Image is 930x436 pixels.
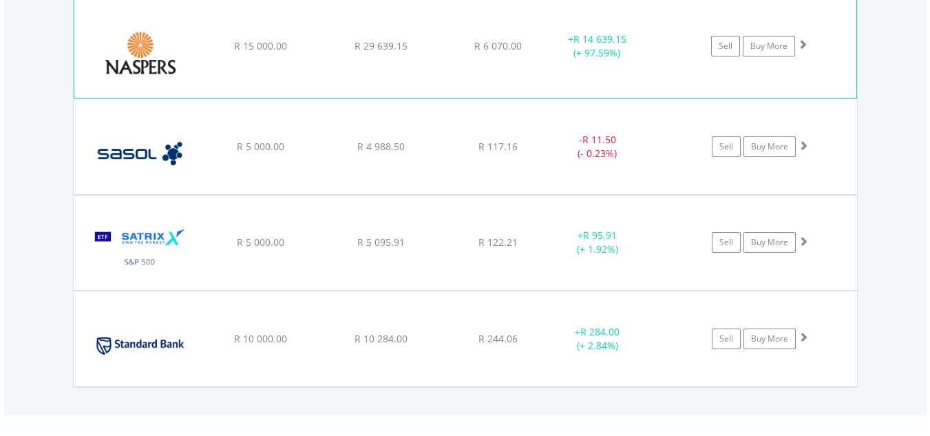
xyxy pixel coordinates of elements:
[478,236,518,249] span: R 122.21
[81,309,199,383] img: EQU.ZA.SBK.png
[743,232,796,253] a: Buy More
[743,136,796,157] a: Buy More
[81,213,199,287] img: EQU.ZA.STX500.png
[478,140,518,153] span: R 117.16
[546,229,650,256] div: + (+ 1.92%)
[545,32,648,60] div: + (+ 97.59%)
[81,116,199,191] img: EQU.ZA.SOL.png
[582,133,616,146] span: R 11.50
[743,329,796,349] a: Buy More
[234,332,287,345] span: R 10 000.00
[546,133,650,160] div: - (- 0.23%)
[237,236,284,249] span: R 5 000.00
[711,36,740,56] a: Sell
[234,39,287,52] span: R 15 000.00
[355,39,408,52] span: R 29 639.15
[573,32,626,45] span: R 14 639.15
[580,325,620,338] span: R 284.00
[583,229,617,242] span: R 95.91
[355,332,408,345] span: R 10 284.00
[478,332,518,345] span: R 244.06
[712,136,741,157] a: Sell
[357,236,405,249] span: R 5 095.91
[712,329,741,349] a: Sell
[743,36,795,56] a: Buy More
[712,232,741,253] a: Sell
[81,12,200,94] img: EQU.ZA.NPN.png
[474,39,522,52] span: R 6 070.00
[357,140,405,153] span: R 4 988.50
[237,140,284,153] span: R 5 000.00
[546,325,650,353] div: + (+ 2.84%)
